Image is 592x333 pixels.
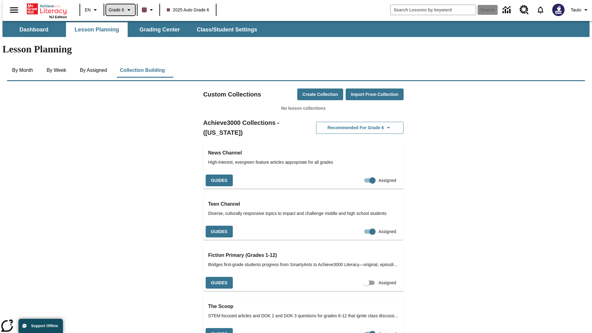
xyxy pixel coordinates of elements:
[378,228,396,235] span: Assigned
[203,105,404,112] p: No lesson collections
[552,4,565,16] img: Avatar
[297,88,343,101] button: Create Collection
[378,280,396,286] span: Assigned
[75,63,112,78] button: By Assigned
[27,2,67,19] div: Home
[346,88,404,101] button: Import from Collection
[208,251,399,260] h3: Fiction Primary (Grades 1-12)
[2,21,590,37] div: SubNavbar
[2,43,590,55] h1: Lesson Planning
[167,7,209,13] span: 2025 Auto Grade 6
[19,26,48,33] span: Dashboard
[31,324,58,328] span: Support Offline
[516,2,532,18] a: Resource Center, Will open in new tab
[109,7,124,13] span: Grade 6
[106,4,135,15] button: Grade: Grade 6, Select a grade
[27,3,67,15] a: Home
[378,177,396,184] span: Assigned
[49,15,67,19] span: NJ Edition
[499,2,516,18] a: Data Center
[208,313,399,319] span: STEM-focused articles and DOK 2 and DOK 3 questions for grades 6-12 that ignite class discussions...
[206,175,233,187] button: Guides
[5,1,23,19] button: Open side menu
[129,22,191,37] button: Grading Center
[139,4,158,15] button: Class color is dark brown. Change class color
[206,277,233,289] button: Guides
[139,26,180,33] span: Grading Center
[208,159,399,166] span: High-interest, evergreen feature articles appropriate for all grades
[316,122,404,134] button: Recommended for Grade 6
[208,261,399,268] span: Bridges first-grade students progress from SmartyAnts to Achieve3000 Literacy—original, episodic ...
[2,22,263,37] div: SubNavbar
[568,4,592,15] button: Profile/Settings
[203,118,303,138] h2: Achieve3000 Collections - ([US_STATE])
[75,26,119,33] span: Lesson Planning
[208,149,399,157] h3: News Channel
[203,89,261,99] h2: Custom Collections
[571,7,581,13] span: Tauto
[197,26,257,33] span: Class/Student Settings
[208,210,399,217] span: Diverse, culturally responsive topics to impact and challenge middle and high school students
[41,63,72,78] button: By Week
[82,4,102,15] button: Language: EN, Select a language
[85,7,91,13] span: EN
[66,22,128,37] button: Lesson Planning
[7,63,38,78] button: By Month
[18,319,63,333] button: Support Offline
[115,63,170,78] button: Collection Building
[192,22,262,37] button: Class/Student Settings
[391,5,476,15] input: search field
[549,2,568,18] button: Select a new avatar
[208,302,399,311] h3: The Scoop
[206,226,233,238] button: Guides
[3,22,65,37] button: Dashboard
[208,200,399,208] h3: Teen Channel
[532,2,549,18] a: Notifications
